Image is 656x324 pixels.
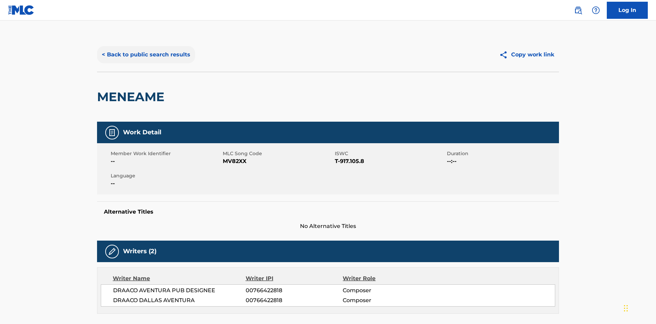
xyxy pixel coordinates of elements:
[589,3,603,17] div: Help
[343,274,431,283] div: Writer Role
[607,2,648,19] a: Log In
[494,46,559,63] button: Copy work link
[246,274,343,283] div: Writer IPI
[335,157,445,165] span: T-917.105.8
[571,3,585,17] a: Public Search
[111,150,221,157] span: Member Work Identifier
[343,296,431,305] span: Composer
[592,6,600,14] img: help
[111,172,221,179] span: Language
[335,150,445,157] span: ISWC
[499,51,511,59] img: Copy work link
[123,247,156,255] h5: Writers (2)
[624,298,628,319] div: Drag
[123,129,161,136] h5: Work Detail
[343,286,431,295] span: Composer
[97,46,195,63] button: < Back to public search results
[622,291,656,324] iframe: Chat Widget
[223,150,333,157] span: MLC Song Code
[113,296,246,305] span: DRAACO DALLAS AVENTURA
[111,179,221,188] span: --
[104,208,552,215] h5: Alternative Titles
[246,296,343,305] span: 00766422818
[246,286,343,295] span: 00766422818
[97,222,559,230] span: No Alternative Titles
[113,274,246,283] div: Writer Name
[574,6,582,14] img: search
[223,157,333,165] span: MV82XX
[113,286,246,295] span: DRAACO AVENTURA PUB DESIGNEE
[447,157,557,165] span: --:--
[97,89,168,105] h2: MENEAME
[108,129,116,137] img: Work Detail
[8,5,35,15] img: MLC Logo
[111,157,221,165] span: --
[447,150,557,157] span: Duration
[108,247,116,256] img: Writers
